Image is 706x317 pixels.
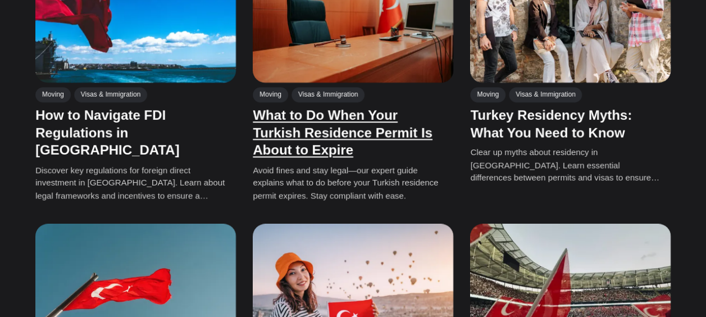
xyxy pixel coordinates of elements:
a: What to Do When Your Turkish Residence Permit Is About to Expire [253,107,432,157]
a: Moving [253,87,288,102]
a: Visas & Immigration [291,87,365,102]
a: How to Navigate FDI Regulations in [GEOGRAPHIC_DATA] [35,107,179,157]
a: Moving [470,87,505,102]
a: Turkey Residency Myths: What You Need to Know [470,107,632,140]
a: Visas & Immigration [509,87,582,102]
p: Discover key regulations for foreign direct investment in [GEOGRAPHIC_DATA]. Learn about legal fr... [35,164,226,202]
p: Avoid fines and stay legal—our expert guide explains what to do before your Turkish residence per... [253,164,443,202]
a: Moving [35,87,71,102]
a: Visas & Immigration [74,87,147,102]
p: Clear up myths about residency in [GEOGRAPHIC_DATA]. Learn essential differences between permits ... [470,147,661,185]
